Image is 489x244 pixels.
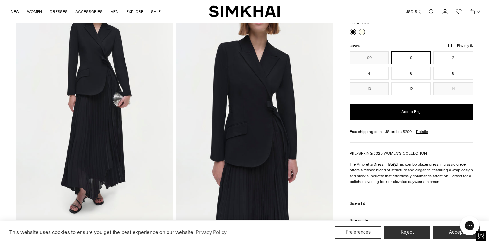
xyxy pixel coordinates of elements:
[195,228,228,237] a: Privacy Policy (opens in a new tab)
[391,67,431,80] button: 6
[350,104,473,120] button: Add to Bag
[391,51,431,64] button: 0
[457,214,483,238] iframe: Gorgias live chat messenger
[75,5,103,19] a: ACCESSORIES
[401,109,421,115] span: Add to Bag
[433,51,473,64] button: 2
[360,21,369,25] span: Black
[350,195,473,212] button: Size & Fit
[416,129,428,135] a: Details
[439,5,451,18] a: Go to the account page
[475,8,481,14] span: 0
[384,226,430,239] button: Reject
[406,5,423,19] button: USD $
[350,82,389,95] button: 10
[350,43,360,49] label: Size:
[110,5,119,19] a: MEN
[209,5,280,18] a: SIMKHAI
[433,82,473,95] button: 14
[350,201,365,206] h3: Size & Fit
[433,67,473,80] button: 8
[50,5,68,19] a: DRESSES
[151,5,161,19] a: SALE
[335,226,381,239] button: Preferences
[11,5,19,19] a: NEW
[350,129,473,135] div: Free shipping on all US orders $200+
[388,162,397,167] strong: Ivory.
[350,51,389,64] button: 00
[358,44,360,48] span: 0
[466,5,479,18] a: Open cart modal
[350,161,473,185] p: The Ambretta Dress in This combo blazer dress in classic crepe offers a refined blend of structur...
[433,226,480,239] button: Accept
[425,5,438,18] a: Open search modal
[452,5,465,18] a: Wishlist
[350,218,368,223] a: Size guide
[350,67,389,80] button: 4
[9,229,195,235] span: This website uses cookies to ensure you get the best experience on our website.
[27,5,42,19] a: WOMEN
[350,151,427,156] a: PRE-SPRING 2025 WOMEN'S COLLECTION
[126,5,143,19] a: EXPLORE
[391,82,431,95] button: 12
